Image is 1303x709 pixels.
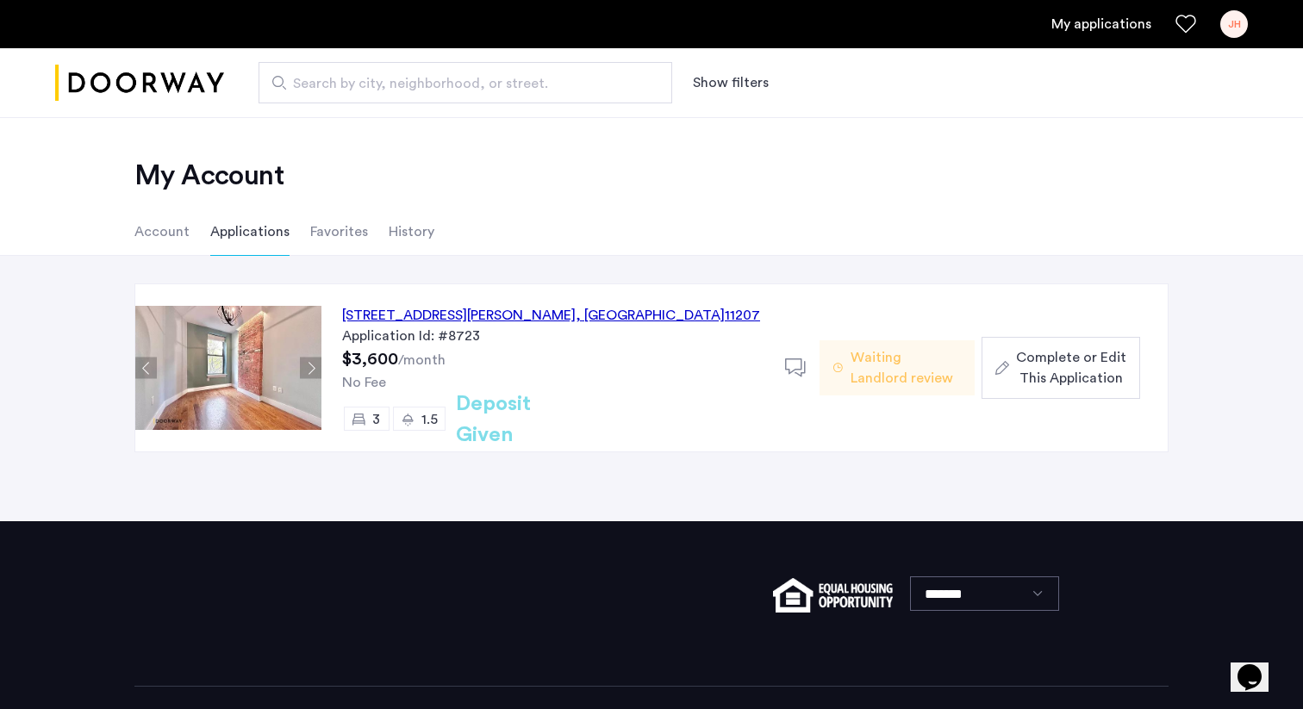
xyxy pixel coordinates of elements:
span: $3,600 [342,351,398,368]
li: Account [134,208,190,256]
span: Complete or Edit This Application [1016,347,1126,389]
h2: Deposit Given [456,389,593,451]
a: Favorites [1175,14,1196,34]
li: History [389,208,434,256]
a: My application [1051,14,1151,34]
sub: /month [398,353,446,367]
div: JH [1220,10,1248,38]
span: No Fee [342,376,386,389]
img: Apartment photo [135,306,321,430]
input: Apartment Search [259,62,672,103]
button: button [982,337,1140,399]
span: 1.5 [421,413,438,426]
img: equal-housing.png [773,578,893,613]
button: Next apartment [300,358,321,379]
span: Search by city, neighborhood, or street. [293,73,624,94]
div: [STREET_ADDRESS][PERSON_NAME] 11207 [342,305,760,326]
span: , [GEOGRAPHIC_DATA] [576,308,725,322]
a: Cazamio logo [55,51,224,115]
button: Previous apartment [135,358,157,379]
span: Waiting Landlord review [851,347,961,389]
div: Application Id: #8723 [342,326,764,346]
iframe: chat widget [1231,640,1286,692]
img: logo [55,51,224,115]
button: Show or hide filters [693,72,769,93]
li: Applications [210,208,290,256]
span: 3 [372,413,380,426]
li: Favorites [310,208,368,256]
h2: My Account [134,159,1169,193]
select: Language select [910,576,1059,611]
